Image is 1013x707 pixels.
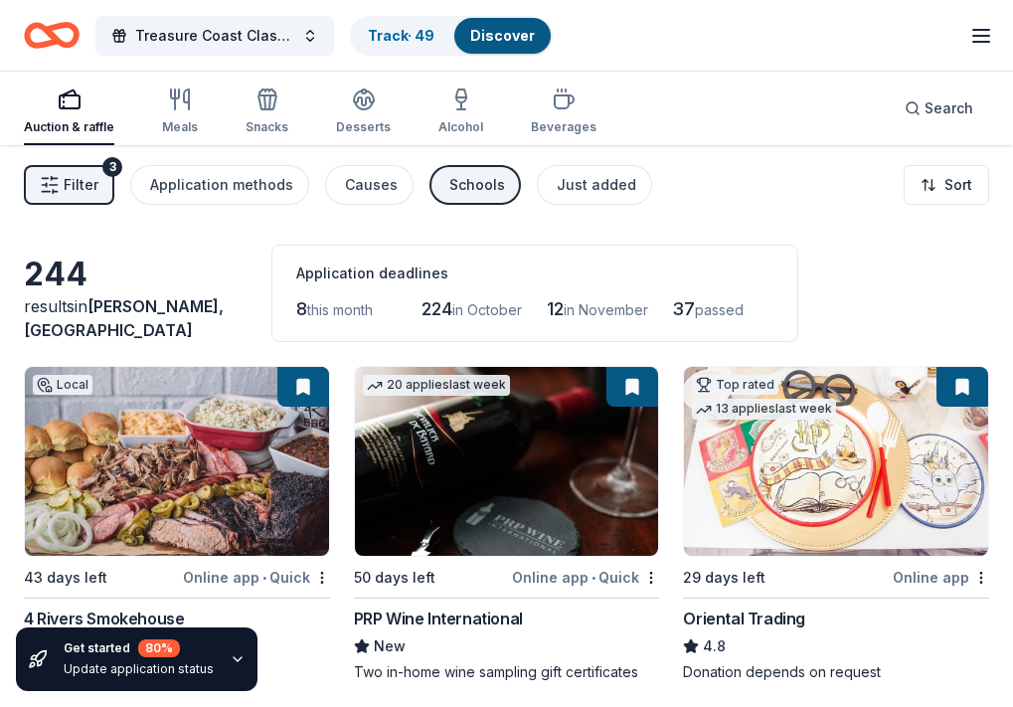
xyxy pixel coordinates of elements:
[889,88,989,128] button: Search
[925,96,973,120] span: Search
[296,262,773,285] div: Application deadlines
[24,12,80,59] a: Home
[695,301,744,318] span: passed
[438,80,483,145] button: Alcohol
[24,566,107,590] div: 43 days left
[130,165,309,205] button: Application methods
[672,298,695,319] span: 37
[102,157,122,177] div: 3
[368,27,434,44] a: Track· 49
[325,165,414,205] button: Causes
[354,607,523,630] div: PRP Wine International
[893,565,989,590] div: Online app
[470,27,535,44] a: Discover
[422,298,452,319] span: 224
[564,301,648,318] span: in November
[692,399,836,420] div: 13 applies last week
[307,301,373,318] span: this month
[692,375,778,395] div: Top rated
[33,375,92,395] div: Local
[429,165,521,205] button: Schools
[531,119,596,135] div: Beverages
[449,173,505,197] div: Schools
[512,565,659,590] div: Online app Quick
[95,16,334,56] button: Treasure Coast Classical Academy Casino Night
[64,661,214,677] div: Update application status
[703,634,726,658] span: 4.8
[944,173,972,197] span: Sort
[24,165,114,205] button: Filter3
[374,634,406,658] span: New
[24,255,248,294] div: 244
[24,296,224,340] span: in
[135,24,294,48] span: Treasure Coast Classical Academy Casino Night
[336,119,391,135] div: Desserts
[24,366,330,682] a: Image for 4 Rivers SmokehouseLocal43 days leftOnline app•Quick4 Rivers SmokehouseNewMonetary, foo...
[262,570,266,586] span: •
[683,566,765,590] div: 29 days left
[64,173,98,197] span: Filter
[683,366,989,682] a: Image for Oriental TradingTop rated13 applieslast week29 days leftOnline appOriental Trading4.8Do...
[24,296,224,340] span: [PERSON_NAME], [GEOGRAPHIC_DATA]
[64,639,214,657] div: Get started
[336,80,391,145] button: Desserts
[684,367,988,556] img: Image for Oriental Trading
[345,173,398,197] div: Causes
[246,80,288,145] button: Snacks
[25,367,329,556] img: Image for 4 Rivers Smokehouse
[438,119,483,135] div: Alcohol
[363,375,510,396] div: 20 applies last week
[24,294,248,342] div: results
[354,662,660,682] div: Two in-home wine sampling gift certificates
[683,662,989,682] div: Donation depends on request
[138,639,180,657] div: 80 %
[591,570,595,586] span: •
[162,119,198,135] div: Meals
[24,80,114,145] button: Auction & raffle
[354,366,660,682] a: Image for PRP Wine International20 applieslast week50 days leftOnline app•QuickPRP Wine Internati...
[531,80,596,145] button: Beverages
[183,565,330,590] div: Online app Quick
[24,607,184,630] div: 4 Rivers Smokehouse
[350,16,553,56] button: Track· 49Discover
[150,173,293,197] div: Application methods
[452,301,522,318] span: in October
[24,119,114,135] div: Auction & raffle
[557,173,636,197] div: Just added
[547,298,564,319] span: 12
[904,165,989,205] button: Sort
[354,566,435,590] div: 50 days left
[162,80,198,145] button: Meals
[683,607,805,630] div: Oriental Trading
[537,165,652,205] button: Just added
[246,119,288,135] div: Snacks
[296,298,307,319] span: 8
[355,367,659,556] img: Image for PRP Wine International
